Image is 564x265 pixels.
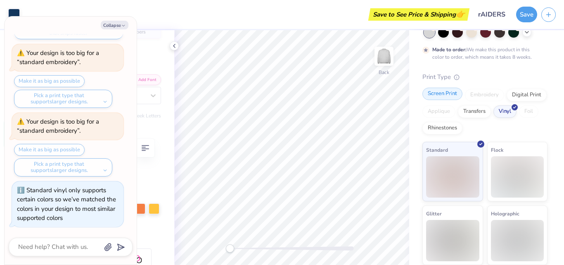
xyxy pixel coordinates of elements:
[379,69,389,76] div: Back
[472,6,512,23] input: Untitled Design
[491,156,544,198] img: Flock
[465,89,504,101] div: Embroidery
[370,8,467,21] div: Save to See Price & Shipping
[507,89,547,101] div: Digital Print
[516,7,537,22] button: Save
[126,23,156,35] span: Personalized Numbers
[422,72,547,82] div: Print Type
[491,209,519,218] span: Holographic
[519,105,538,118] div: Foil
[14,21,123,39] button: Find another product in a similar color that ships faster
[491,220,544,261] img: Holographic
[493,105,517,118] div: Vinyl
[17,117,99,135] div: Your design is too big for a “standard embroidery”.
[422,122,462,134] div: Rhinestones
[127,74,161,85] button: Add Font
[17,49,99,67] div: Your design is too big for a “standard embroidery”.
[426,146,448,154] span: Standard
[426,220,479,261] img: Glitter
[426,156,479,198] img: Standard
[422,105,455,118] div: Applique
[456,9,465,19] span: 👉
[101,21,128,29] button: Collapse
[491,146,503,154] span: Flock
[432,46,467,53] strong: Made to order:
[426,209,442,218] span: Glitter
[458,105,491,118] div: Transfers
[17,186,116,222] div: Standard vinyl only supports certain colors so we’ve matched the colors in your design to most si...
[432,46,534,61] div: We make this product in this color to order, which means it takes 8 weeks.
[422,88,462,100] div: Screen Print
[376,48,392,64] img: Back
[226,244,234,253] div: Accessibility label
